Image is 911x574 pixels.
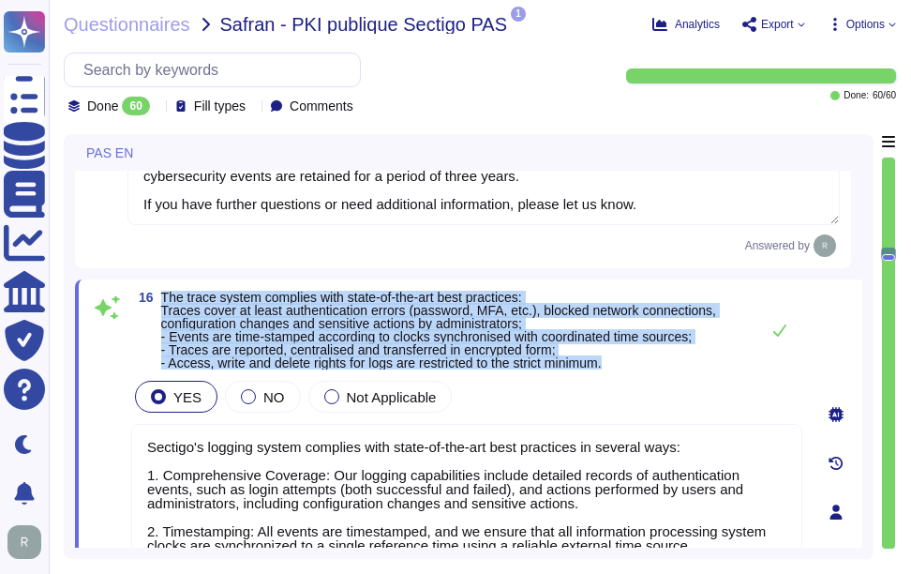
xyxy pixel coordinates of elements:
[873,91,896,100] span: 60 / 60
[814,234,836,257] img: user
[745,240,810,251] span: Answered by
[846,19,885,30] span: Options
[844,91,869,100] span: Done:
[173,389,202,405] span: YES
[675,19,720,30] span: Analytics
[220,15,507,34] span: Safran - PKI publique Sectigo PAS
[4,521,54,563] button: user
[122,97,149,115] div: 60
[652,17,720,32] button: Analytics
[86,146,133,159] span: PAS EN
[74,53,360,86] input: Search by keywords
[290,99,353,113] span: Comments
[87,99,118,113] span: Done
[761,19,794,30] span: Export
[161,290,716,370] span: The trace system complies with state-of-the-art best practices: Traces cover at least authenticat...
[347,389,437,405] span: Not Applicable
[194,99,246,113] span: Fill types
[131,291,154,304] span: 16
[511,7,526,22] span: 1
[64,15,190,34] span: Questionnaires
[7,525,41,559] img: user
[263,389,285,405] span: NO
